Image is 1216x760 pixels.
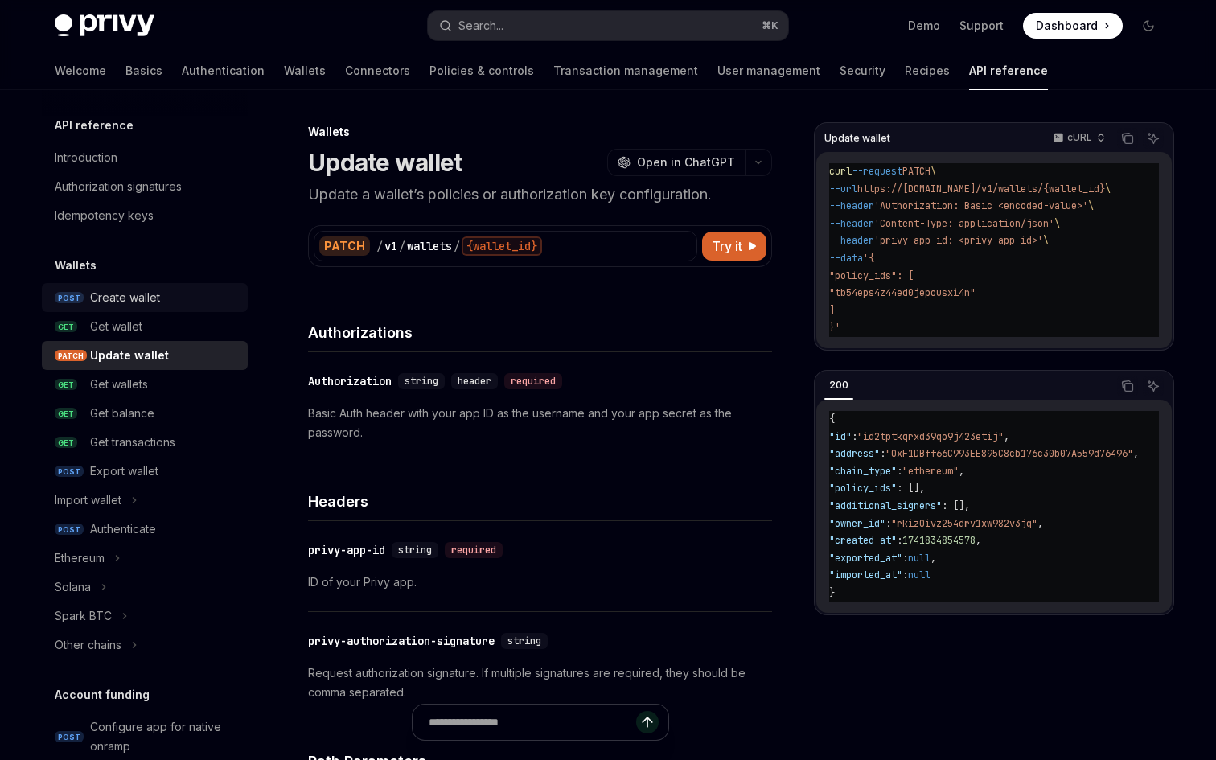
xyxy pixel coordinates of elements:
div: / [454,238,460,254]
a: GETGet transactions [42,428,248,457]
a: Authentication [182,51,265,90]
span: GET [55,321,77,333]
button: Ethereum [42,544,248,573]
span: "policy_ids" [829,482,897,495]
span: ⌘ K [762,19,778,32]
span: }' [829,321,840,334]
span: : [885,517,891,530]
a: Idempotency keys [42,201,248,230]
span: : [], [942,499,970,512]
p: Update a wallet’s policies or authorization key configuration. [308,183,772,206]
span: : [897,465,902,478]
div: Authenticate [90,520,156,539]
a: Dashboard [1023,13,1123,39]
span: "ethereum" [902,465,959,478]
div: Get wallet [90,317,142,336]
span: , [1133,447,1139,460]
div: Introduction [55,148,117,167]
div: Create wallet [90,288,160,307]
a: PATCHUpdate wallet [42,341,248,370]
button: cURL [1044,125,1112,152]
p: Request authorization signature. If multiple signatures are required, they should be comma separa... [308,663,772,702]
a: Demo [908,18,940,34]
span: '{ [863,252,874,265]
div: Spark BTC [55,606,112,626]
button: Import wallet [42,486,248,515]
span: string [405,375,438,388]
div: Ethereum [55,548,105,568]
span: : [880,447,885,460]
p: Basic Auth header with your app ID as the username and your app secret as the password. [308,404,772,442]
span: : [852,430,857,443]
button: Ask AI [1143,128,1164,149]
span: } [829,586,835,599]
button: Solana [42,573,248,602]
span: POST [55,292,84,304]
div: Update wallet [90,346,169,365]
div: Export wallet [90,462,158,481]
a: GETGet wallets [42,370,248,399]
p: ID of your Privy app. [308,573,772,592]
button: Ask AI [1143,376,1164,396]
span: "rkiz0ivz254drv1xw982v3jq" [891,517,1037,530]
button: Search...⌘K [428,11,788,40]
span: ] [829,304,835,317]
span: : [897,534,902,547]
span: https://[DOMAIN_NAME]/v1/wallets/{wallet_id} [857,183,1105,195]
span: POST [55,731,84,743]
span: "owner_id" [829,517,885,530]
div: Idempotency keys [55,206,154,225]
span: \ [1054,217,1060,230]
div: Authorization [308,373,392,389]
div: Wallets [308,124,772,140]
span: 'privy-app-id: <privy-app-id>' [874,234,1043,247]
span: GET [55,379,77,391]
a: API reference [969,51,1048,90]
button: Try it [702,232,766,261]
span: 'Content-Type: application/json' [874,217,1054,230]
span: "exported_at" [829,552,902,565]
span: PATCH [902,165,930,178]
span: --request [852,165,902,178]
span: curl [829,165,852,178]
span: "imported_at" [829,569,902,581]
span: 1741834854578 [902,534,976,547]
span: Update wallet [824,132,890,145]
span: --header [829,217,874,230]
span: null [908,569,930,581]
span: Dashboard [1036,18,1098,34]
h4: Headers [308,491,772,512]
span: --header [829,199,874,212]
h5: Wallets [55,256,97,275]
span: GET [55,437,77,449]
div: required [445,542,503,558]
span: { [829,413,835,425]
span: GET [55,408,77,420]
span: "additional_signers" [829,499,942,512]
div: / [376,238,383,254]
button: Send message [636,711,659,733]
div: Import wallet [55,491,121,510]
div: Get transactions [90,433,175,452]
span: "address" [829,447,880,460]
h4: Authorizations [308,322,772,343]
a: Policies & controls [429,51,534,90]
input: Ask a question... [429,705,636,740]
span: \ [1088,199,1094,212]
a: GETGet wallet [42,312,248,341]
span: : [], [897,482,925,495]
span: --url [829,183,857,195]
button: Spark BTC [42,602,248,631]
div: Get wallets [90,375,148,394]
a: Authorization signatures [42,172,248,201]
a: Welcome [55,51,106,90]
span: , [1037,517,1043,530]
span: header [458,375,491,388]
span: , [1004,430,1009,443]
span: "id" [829,430,852,443]
div: Search... [458,16,503,35]
span: Open in ChatGPT [637,154,735,170]
span: , [976,534,981,547]
span: string [398,544,432,557]
a: POSTExport wallet [42,457,248,486]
